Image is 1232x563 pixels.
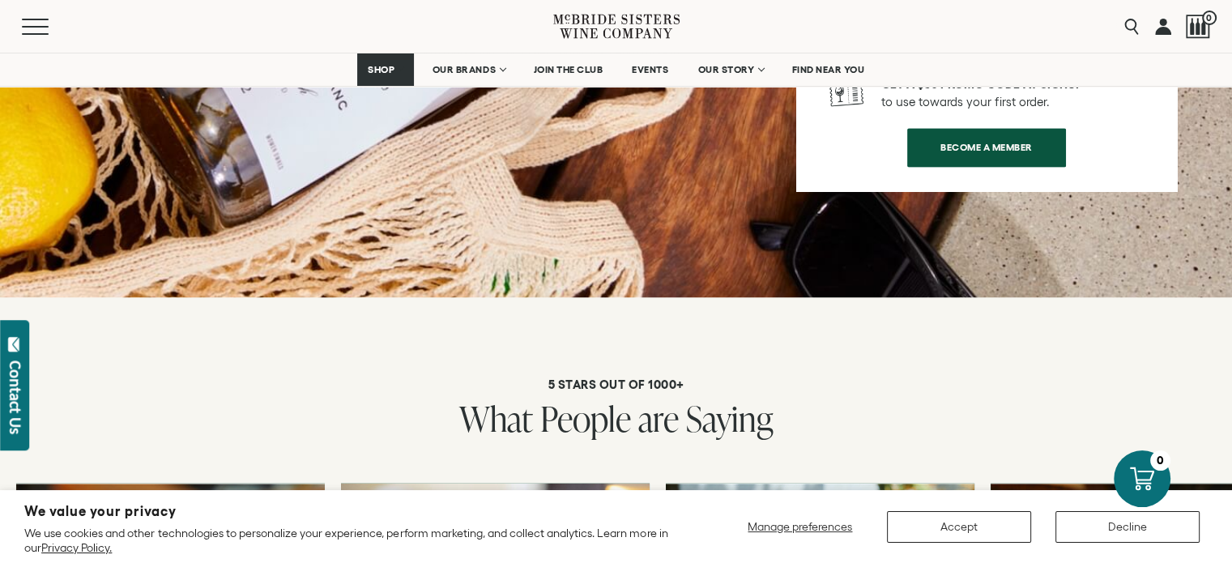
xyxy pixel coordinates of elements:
a: OUR STORY [687,53,774,86]
button: Mobile Menu Trigger [22,19,80,35]
p: to use towards your first order. [881,75,1145,111]
p: We use cookies and other technologies to personalize your experience, perform marketing, and coll... [24,526,679,555]
span: JOIN THE CLUB [534,64,603,75]
strong: GET A $50 PROMO CODE AT SIGNUP [881,77,1083,91]
span: Manage preferences [748,520,852,533]
h2: We value your privacy [24,505,679,518]
a: BECOME A MEMBER [907,128,1066,167]
span: SHOP [368,64,395,75]
a: EVENTS [621,53,679,86]
button: Manage preferences [738,511,863,543]
a: Privacy Policy. [41,541,112,554]
span: OUR BRANDS [433,64,496,75]
button: Decline [1055,511,1200,543]
span: People [540,395,631,442]
span: Saying [686,395,773,442]
span: FIND NEAR YOU [792,64,865,75]
span: BECOME A MEMBER [912,131,1061,163]
a: SHOP [357,53,414,86]
a: JOIN THE CLUB [523,53,614,86]
span: What [459,395,533,442]
a: OUR BRANDS [422,53,515,86]
span: OUR STORY [697,64,754,75]
button: Accept [887,511,1031,543]
span: are [638,395,679,442]
div: Contact Us [7,360,23,434]
span: EVENTS [632,64,668,75]
span: 0 [1202,11,1217,25]
div: 0 [1150,450,1170,471]
a: FIND NEAR YOU [782,53,876,86]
